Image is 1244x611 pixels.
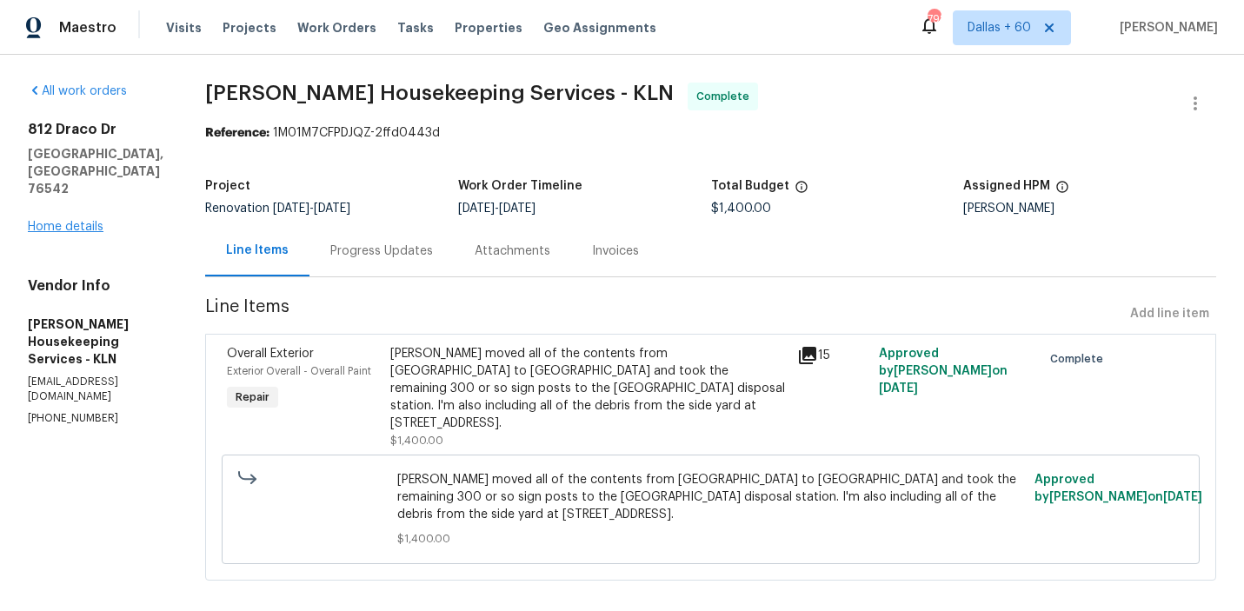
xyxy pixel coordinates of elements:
span: [DATE] [1163,491,1202,503]
h5: [GEOGRAPHIC_DATA], [GEOGRAPHIC_DATA] 76542 [28,145,163,197]
span: [DATE] [458,203,495,215]
div: Line Items [226,242,289,259]
span: [PERSON_NAME] Housekeeping Services - KLN [205,83,674,103]
span: The total cost of line items that have been proposed by Opendoor. This sum includes line items th... [795,180,808,203]
div: [PERSON_NAME] moved all of the contents from [GEOGRAPHIC_DATA] to [GEOGRAPHIC_DATA] and took the ... [390,345,788,432]
span: Approved by [PERSON_NAME] on [879,348,1008,395]
span: [DATE] [314,203,350,215]
span: Tasks [397,22,434,34]
span: Work Orders [297,19,376,37]
span: Properties [455,19,522,37]
a: All work orders [28,85,127,97]
p: [EMAIL_ADDRESS][DOMAIN_NAME] [28,375,163,404]
div: Progress Updates [330,242,433,260]
span: Overall Exterior [227,348,314,360]
span: Exterior Overall - Overall Paint [227,366,371,376]
div: [PERSON_NAME] [963,203,1216,215]
span: [DATE] [879,382,918,395]
span: Approved by [PERSON_NAME] on [1034,474,1202,503]
span: [DATE] [273,203,309,215]
div: 15 [797,345,868,366]
span: Maestro [59,19,116,37]
h5: Project [205,180,250,192]
span: Repair [229,389,276,406]
p: [PHONE_NUMBER] [28,411,163,426]
h5: Work Order Timeline [458,180,582,192]
h5: [PERSON_NAME] Housekeeping Services - KLN [28,315,163,368]
div: Attachments [475,242,550,260]
span: Line Items [205,298,1123,330]
span: Geo Assignments [543,19,656,37]
a: Home details [28,221,103,233]
span: - [273,203,350,215]
span: Dallas + 60 [968,19,1031,37]
span: Renovation [205,203,350,215]
span: $1,400.00 [397,530,1024,548]
span: $1,400.00 [711,203,771,215]
span: $1,400.00 [390,435,443,446]
span: - [458,203,536,215]
h4: Vendor Info [28,277,163,295]
span: [PERSON_NAME] [1113,19,1218,37]
span: [PERSON_NAME] moved all of the contents from [GEOGRAPHIC_DATA] to [GEOGRAPHIC_DATA] and took the ... [397,471,1024,523]
span: Complete [1050,350,1110,368]
span: The hpm assigned to this work order. [1055,180,1069,203]
span: Visits [166,19,202,37]
div: Invoices [592,242,639,260]
span: Projects [223,19,276,37]
b: Reference: [205,127,269,139]
span: Complete [696,88,756,105]
div: 798 [928,10,940,28]
span: [DATE] [499,203,536,215]
h5: Assigned HPM [963,180,1050,192]
div: 1M01M7CFPDJQZ-2ffd0443d [205,124,1216,142]
h5: Total Budget [711,180,789,192]
h2: 812 Draco Dr [28,121,163,138]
